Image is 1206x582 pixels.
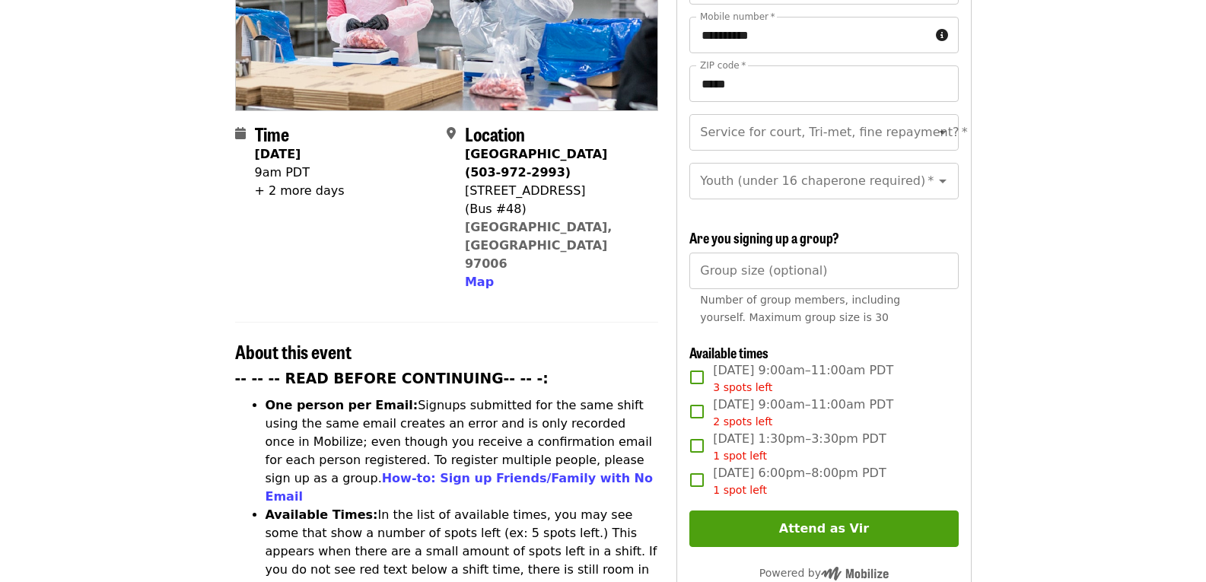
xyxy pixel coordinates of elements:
span: Location [465,120,525,147]
div: [STREET_ADDRESS] [465,182,646,200]
a: [GEOGRAPHIC_DATA], [GEOGRAPHIC_DATA] 97006 [465,220,613,271]
strong: One person per Email: [266,398,418,412]
span: About this event [235,338,352,364]
strong: [GEOGRAPHIC_DATA] (503-972-2993) [465,147,607,180]
li: Signups submitted for the same shift using the same email creates an error and is only recorded o... [266,396,659,506]
strong: Available Times: [266,507,378,522]
input: Mobile number [689,17,929,53]
span: [DATE] 1:30pm–3:30pm PDT [713,430,886,464]
label: ZIP code [700,61,746,70]
input: ZIP code [689,65,958,102]
span: [DATE] 6:00pm–8:00pm PDT [713,464,886,498]
button: Open [932,170,953,192]
label: Mobile number [700,12,775,21]
div: 9am PDT [255,164,345,182]
i: map-marker-alt icon [447,126,456,141]
span: [DATE] 9:00am–11:00am PDT [713,361,893,396]
div: (Bus #48) [465,200,646,218]
a: How-to: Sign up Friends/Family with No Email [266,471,654,504]
button: Attend as Vir [689,510,958,547]
span: Powered by [759,567,889,579]
span: Time [255,120,289,147]
span: Available times [689,342,768,362]
div: + 2 more days [255,182,345,200]
strong: -- -- -- READ BEFORE CONTINUING-- -- -: [235,371,549,386]
i: calendar icon [235,126,246,141]
button: Open [932,122,953,143]
input: [object Object] [689,253,958,289]
span: 1 spot left [713,484,767,496]
button: Map [465,273,494,291]
span: Number of group members, including yourself. Maximum group size is 30 [700,294,900,323]
span: [DATE] 9:00am–11:00am PDT [713,396,893,430]
img: Powered by Mobilize [821,567,889,580]
span: Are you signing up a group? [689,227,839,247]
strong: [DATE] [255,147,301,161]
span: 1 spot left [713,450,767,462]
span: 3 spots left [713,381,772,393]
span: 2 spots left [713,415,772,428]
i: circle-info icon [936,28,948,43]
span: Map [465,275,494,289]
